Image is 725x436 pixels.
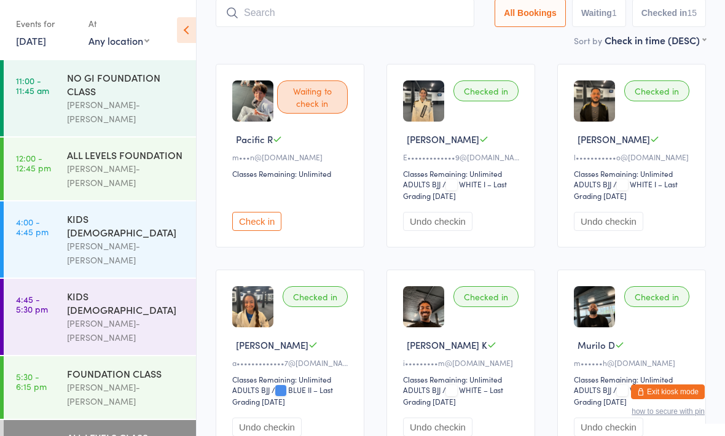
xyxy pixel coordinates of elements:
span: Pacific R [236,133,273,146]
div: ADULTS BJJ [403,384,441,395]
div: Checked in [453,80,519,101]
label: Sort by [574,34,602,47]
div: FOUNDATION CLASS [67,367,186,380]
div: ALL LEVELS FOUNDATION [67,148,186,162]
div: Events for [16,14,76,34]
a: 4:00 -4:45 pmKIDS [DEMOGRAPHIC_DATA][PERSON_NAME]-[PERSON_NAME] [4,201,196,278]
div: ADULTS BJJ [232,384,270,395]
span: [PERSON_NAME] [236,338,308,351]
div: KIDS [DEMOGRAPHIC_DATA] [67,212,186,239]
div: Checked in [453,286,519,307]
div: NO GI FOUNDATION CLASS [67,71,186,98]
div: 1 [612,8,617,18]
div: [PERSON_NAME]-[PERSON_NAME] [67,239,186,267]
button: Exit kiosk mode [631,384,705,399]
a: 12:00 -12:45 pmALL LEVELS FOUNDATION[PERSON_NAME]-[PERSON_NAME] [4,138,196,200]
span: Murilo D [578,338,615,351]
img: image1756709498.png [232,80,273,122]
div: Classes Remaining: Unlimited [232,374,351,384]
div: Classes Remaining: Unlimited [403,374,522,384]
button: how to secure with pin [632,407,705,416]
div: Any location [88,34,149,47]
div: Classes Remaining: Unlimited [574,168,693,179]
div: m••••••h@[DOMAIN_NAME] [574,357,693,368]
div: Checked in [624,80,689,101]
div: m•••n@[DOMAIN_NAME] [232,152,351,162]
div: ADULTS BJJ [574,384,611,395]
div: [PERSON_NAME]-[PERSON_NAME] [67,98,186,126]
div: [PERSON_NAME]-[PERSON_NAME] [67,380,186,408]
div: [PERSON_NAME]-[PERSON_NAME] [67,316,186,345]
img: image1758274843.png [403,80,444,122]
div: Checked in [624,286,689,307]
div: Check in time (DESC) [605,33,706,47]
a: 4:45 -5:30 pmKIDS [DEMOGRAPHIC_DATA][PERSON_NAME]-[PERSON_NAME] [4,279,196,355]
time: 4:00 - 4:45 pm [16,217,49,236]
div: KIDS [DEMOGRAPHIC_DATA] [67,289,186,316]
div: l•••••••••••o@[DOMAIN_NAME] [574,152,693,162]
div: 15 [687,8,697,18]
div: Waiting to check in [277,80,348,114]
img: image1755228090.png [574,286,615,327]
button: Check in [232,212,281,231]
a: 5:30 -6:15 pmFOUNDATION CLASS[PERSON_NAME]-[PERSON_NAME] [4,356,196,419]
div: Classes Remaining: Unlimited [232,168,351,179]
a: [DATE] [16,34,46,47]
img: image1756372270.png [574,80,615,122]
button: Undo checkin [403,212,472,231]
time: 5:30 - 6:15 pm [16,372,47,391]
div: E•••••••••••••9@[DOMAIN_NAME] [403,152,522,162]
div: Classes Remaining: Unlimited [574,374,693,384]
div: [PERSON_NAME]-[PERSON_NAME] [67,162,186,190]
div: At [88,14,149,34]
div: i•••••••••m@[DOMAIN_NAME] [403,357,522,368]
time: 4:45 - 5:30 pm [16,294,48,314]
div: a•••••••••••••7@[DOMAIN_NAME] [232,357,351,368]
span: [PERSON_NAME] [407,133,479,146]
div: ADULTS BJJ [403,179,441,189]
a: 11:00 -11:45 amNO GI FOUNDATION CLASS[PERSON_NAME]-[PERSON_NAME] [4,60,196,136]
div: Classes Remaining: Unlimited [403,168,522,179]
span: [PERSON_NAME] K [407,338,487,351]
time: 12:00 - 12:45 pm [16,153,51,173]
div: Checked in [283,286,348,307]
button: Undo checkin [574,212,643,231]
img: image1755767702.png [232,286,273,327]
time: 11:00 - 11:45 am [16,76,49,95]
span: [PERSON_NAME] [578,133,650,146]
div: ADULTS BJJ [574,179,611,189]
img: image1756083099.png [403,286,444,327]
